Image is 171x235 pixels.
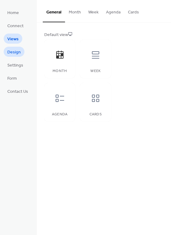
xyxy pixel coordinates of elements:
[86,112,105,117] div: Cards
[4,60,27,70] a: Settings
[50,69,69,73] div: Month
[7,89,28,95] span: Contact Us
[4,34,22,44] a: Views
[7,10,19,16] span: Home
[7,36,19,42] span: Views
[4,47,24,57] a: Design
[4,73,20,83] a: Form
[7,75,17,82] span: Form
[4,86,32,96] a: Contact Us
[4,7,23,17] a: Home
[4,20,27,31] a: Connect
[7,23,24,29] span: Connect
[7,62,23,69] span: Settings
[44,32,162,38] div: Default view
[7,49,21,56] span: Design
[86,69,105,73] div: Week
[50,112,69,117] div: Agenda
